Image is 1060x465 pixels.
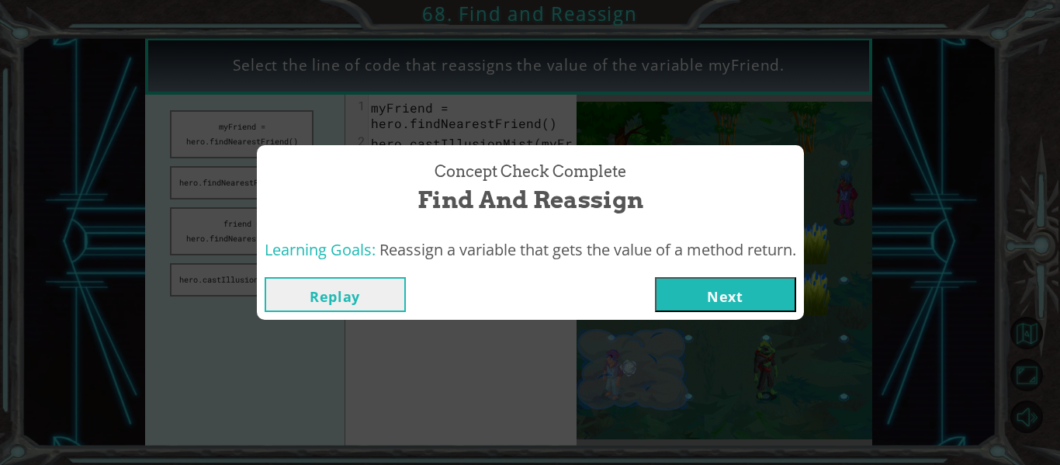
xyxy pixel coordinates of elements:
[265,239,376,260] span: Learning Goals:
[435,161,626,183] span: Concept Check Complete
[379,239,796,260] span: Reassign a variable that gets the value of a method return.
[417,183,643,217] span: Find and Reassign
[655,277,796,312] button: Next
[265,277,406,312] button: Replay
